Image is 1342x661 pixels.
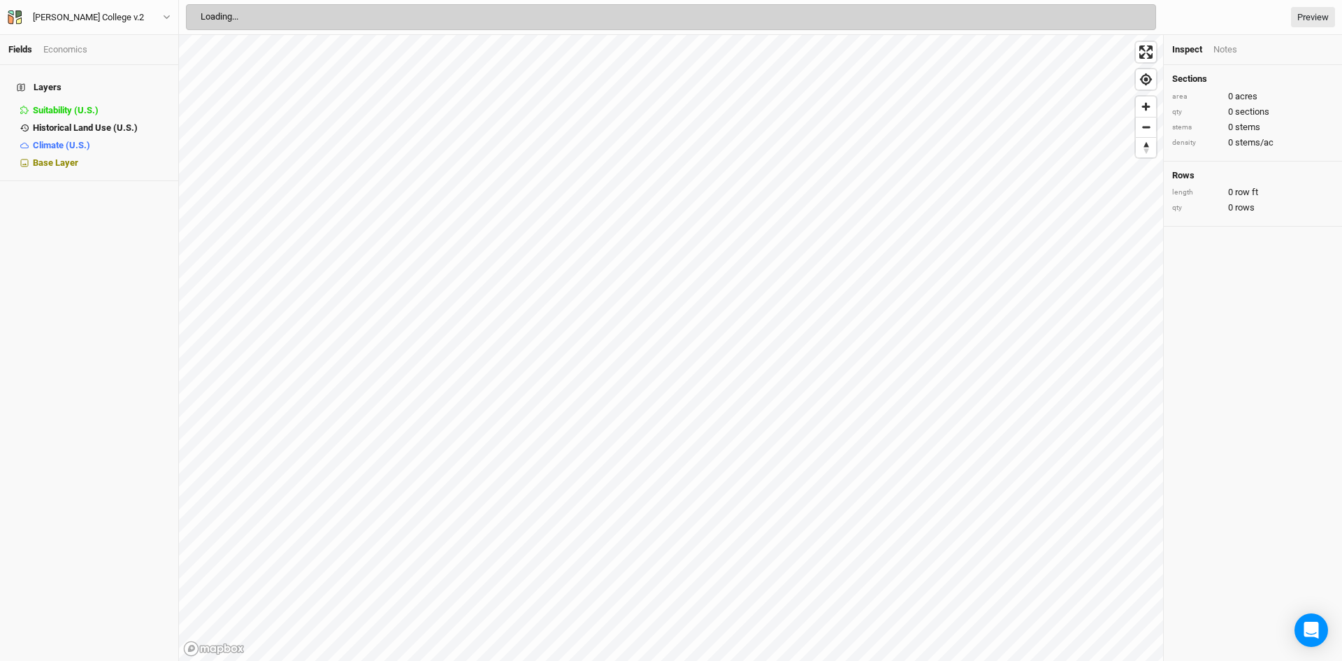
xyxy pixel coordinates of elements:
[1136,97,1156,117] button: Zoom in
[1172,122,1221,133] div: stems
[1172,187,1221,198] div: length
[179,35,1163,661] canvas: Map
[1235,186,1258,199] span: row ft
[8,44,32,55] a: Fields
[1235,136,1274,149] span: stems/ac
[1235,201,1255,214] span: rows
[1136,117,1156,137] button: Zoom out
[1172,73,1334,85] h4: Sections
[33,157,170,169] div: Base Layer
[1172,121,1334,134] div: 0
[33,157,78,168] span: Base Layer
[1235,90,1257,103] span: acres
[1136,42,1156,62] button: Enter fullscreen
[1172,90,1334,103] div: 0
[1172,201,1334,214] div: 0
[1172,43,1202,56] div: Inspect
[1235,121,1260,134] span: stems
[1294,613,1328,647] div: Open Intercom Messenger
[1172,170,1334,181] h4: Rows
[33,122,170,134] div: Historical Land Use (U.S.)
[33,140,90,150] span: Climate (U.S.)
[33,10,144,24] div: Warren Wilson College v.2
[7,10,171,25] button: [PERSON_NAME] College v.2
[1172,106,1334,118] div: 0
[33,10,144,24] div: [PERSON_NAME] College v.2
[1172,186,1334,199] div: 0
[1136,69,1156,90] button: Find my location
[1136,137,1156,157] button: Reset bearing to north
[201,11,238,22] span: Loading...
[1172,92,1221,102] div: area
[1235,106,1269,118] span: sections
[1172,136,1334,149] div: 0
[1213,43,1237,56] div: Notes
[33,122,138,133] span: Historical Land Use (U.S.)
[8,73,170,101] h4: Layers
[1172,107,1221,118] div: qty
[183,641,245,657] a: Mapbox logo
[1291,7,1335,28] a: Preview
[1136,138,1156,157] span: Reset bearing to north
[1172,203,1221,213] div: qty
[43,43,87,56] div: Economics
[33,105,99,115] span: Suitability (U.S.)
[1172,138,1221,148] div: density
[33,105,170,116] div: Suitability (U.S.)
[33,140,170,151] div: Climate (U.S.)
